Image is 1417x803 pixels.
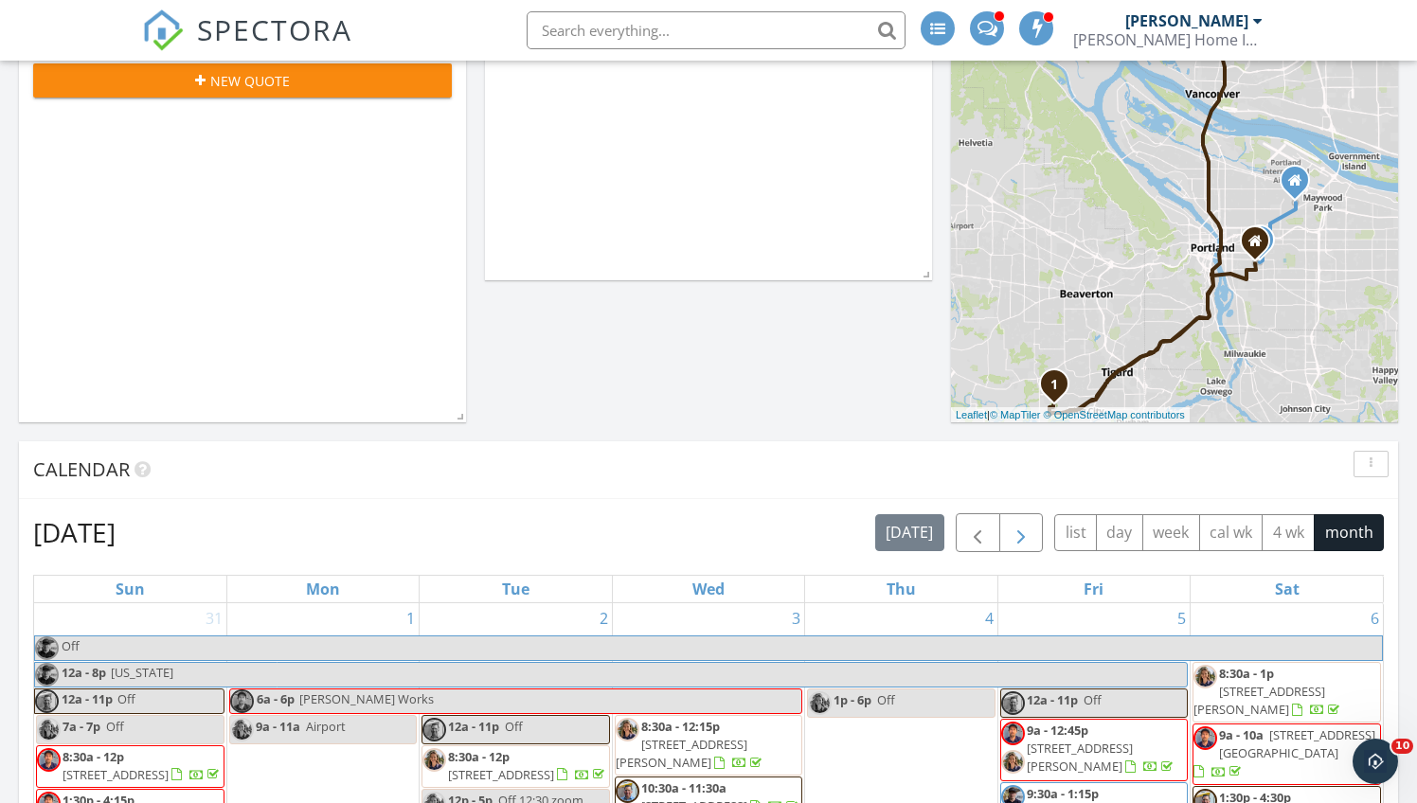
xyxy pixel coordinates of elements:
[306,718,346,735] span: Airport
[1193,726,1217,750] img: screen_shot_20220623_at_11.07.44_pm.png
[112,576,149,602] a: Sunday
[1255,241,1266,252] div: 3316 se stephens st, Portland OR 97214
[1027,691,1078,708] span: 12a - 11p
[1314,514,1384,551] button: month
[256,689,296,713] span: 6a - 6p
[422,748,446,772] img: untitled.jpg
[33,63,452,98] button: New Quote
[641,718,720,735] span: 8:30a - 12:15p
[990,409,1041,420] a: © MapTiler
[956,409,987,420] a: Leaflet
[1174,603,1190,633] a: Go to September 5, 2025
[197,9,352,49] span: SPECTORA
[616,779,639,803] img: screen_shot_20220927_at_5.22.47_pm.png
[1027,722,1176,775] a: 9a - 12:45p [STREET_ADDRESS][PERSON_NAME]
[202,603,226,633] a: Go to August 31, 2025
[1080,576,1107,602] a: Friday
[1027,785,1099,802] span: 9:30a - 1:15p
[1001,691,1025,715] img: screen_shot_20220927_at_5.22.47_pm.png
[877,691,895,708] span: Off
[448,748,510,765] span: 8:30a - 12p
[61,689,114,713] span: 12a - 11p
[35,689,59,713] img: screen_shot_20220927_at_5.22.47_pm.png
[1054,384,1066,395] div: 15659 SW Everglade Ave, Tigard, OR 97224
[1193,662,1381,723] a: 8:30a - 1p [STREET_ADDRESS][PERSON_NAME]
[1000,719,1188,781] a: 9a - 12:45p [STREET_ADDRESS][PERSON_NAME]
[33,456,130,482] span: Calendar
[256,718,300,735] span: 9a - 11a
[33,513,116,551] h2: [DATE]
[1084,691,1102,708] span: Off
[1219,726,1375,761] span: [STREET_ADDRESS][GEOGRAPHIC_DATA]
[951,407,1190,423] div: |
[999,513,1044,552] button: Next month
[1027,740,1133,775] span: [STREET_ADDRESS][PERSON_NAME]
[448,718,499,735] span: 12a - 11p
[1054,514,1097,551] button: list
[981,603,997,633] a: Go to September 4, 2025
[616,736,747,771] span: [STREET_ADDRESS][PERSON_NAME]
[1027,722,1088,739] span: 9a - 12:45p
[37,748,61,772] img: screen_shot_20220623_at_11.07.44_pm.png
[1050,379,1058,392] i: 1
[1391,739,1413,754] span: 10
[527,11,906,49] input: Search everything...
[448,766,554,783] span: [STREET_ADDRESS]
[875,514,944,551] button: [DATE]
[1193,683,1325,718] span: [STREET_ADDRESS][PERSON_NAME]
[1262,514,1315,551] button: 4 wk
[36,745,224,788] a: 8:30a - 12p [STREET_ADDRESS]
[1367,603,1383,633] a: Go to September 6, 2025
[422,718,446,741] img: screen_shot_20220927_at_5.22.47_pm.png
[35,663,59,687] img: murphy_home_inspection_portland_5.png
[230,689,254,713] img: screen_shot_20220623_at_11.07.44_pm.png
[616,718,765,771] a: 8:30a - 12:15p [STREET_ADDRESS][PERSON_NAME]
[1001,750,1025,774] img: untitled.jpg
[616,718,639,741] img: untitled.jpg
[1271,576,1303,602] a: Saturday
[1096,514,1143,551] button: day
[403,603,419,633] a: Go to September 1, 2025
[1001,722,1025,745] img: screen_shot_20220623_at_11.07.44_pm.png
[61,663,107,687] span: 12a - 8p
[1044,409,1185,420] a: © OpenStreetMap contributors
[956,513,1000,552] button: Previous month
[210,71,290,91] span: New Quote
[106,718,124,735] span: Off
[1193,726,1375,779] a: 9a - 10a [STREET_ADDRESS][GEOGRAPHIC_DATA]
[230,718,254,741] img: untitled.jpg
[788,603,804,633] a: Go to September 3, 2025
[1353,739,1398,784] iframe: Intercom live chat
[63,718,100,735] span: 7a - 7p
[689,576,728,602] a: Wednesday
[302,576,344,602] a: Monday
[1193,665,1217,688] img: untitled.jpg
[35,636,59,660] img: murphy_home_inspection_portland_5.png
[615,715,802,776] a: 8:30a - 12:15p [STREET_ADDRESS][PERSON_NAME]
[111,664,173,681] span: [US_STATE]
[498,576,533,602] a: Tuesday
[37,718,61,741] img: untitled.jpg
[1193,723,1381,785] a: 9a - 10a [STREET_ADDRESS][GEOGRAPHIC_DATA]
[1073,30,1263,49] div: Murphy Home Inspection
[883,576,920,602] a: Thursday
[505,718,523,735] span: Off
[596,603,612,633] a: Go to September 2, 2025
[63,748,124,765] span: 8:30a - 12p
[808,691,832,715] img: untitled.jpg
[1199,514,1264,551] button: cal wk
[1295,180,1306,191] div: 4125 ne 72nd ave, Portland OR 97218
[63,766,169,783] span: [STREET_ADDRESS]
[142,26,352,65] a: SPECTORA
[63,748,223,783] a: 8:30a - 12p [STREET_ADDRESS]
[142,9,184,51] img: The Best Home Inspection Software - Spectora
[422,745,609,788] a: 8:30a - 12p [STREET_ADDRESS]
[1219,726,1264,743] span: 9a - 10a
[117,690,135,707] span: Off
[1219,665,1274,682] span: 8:30a - 1p
[1193,665,1343,718] a: 8:30a - 1p [STREET_ADDRESS][PERSON_NAME]
[448,748,608,783] a: 8:30a - 12p [STREET_ADDRESS]
[1260,240,1271,251] div: 1820 SE 37th Ave 4, Portland, OR 97214
[62,637,80,654] span: Off
[641,779,726,796] span: 10:30a - 11:30a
